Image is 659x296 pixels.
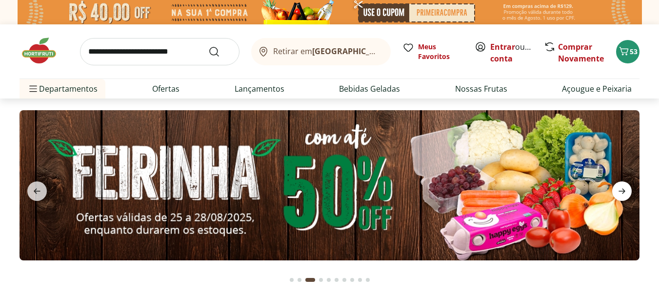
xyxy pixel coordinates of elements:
img: feira [20,110,639,260]
a: Bebidas Geladas [339,83,400,95]
button: Menu [27,77,39,100]
button: Go to page 2 from fs-carousel [296,268,303,292]
button: Retirar em[GEOGRAPHIC_DATA]/[GEOGRAPHIC_DATA] [251,38,391,65]
span: Retirar em [273,47,381,56]
a: Nossas Frutas [455,83,507,95]
button: Go to page 4 from fs-carousel [317,268,325,292]
button: Go to page 9 from fs-carousel [356,268,364,292]
a: Meus Favoritos [402,42,463,61]
input: search [80,38,240,65]
button: Go to page 6 from fs-carousel [333,268,340,292]
button: Go to page 5 from fs-carousel [325,268,333,292]
a: Comprar Novamente [558,41,604,64]
button: Current page from fs-carousel [303,268,317,292]
span: 53 [630,47,638,56]
a: Lançamentos [235,83,284,95]
button: Go to page 7 from fs-carousel [340,268,348,292]
button: Go to page 1 from fs-carousel [288,268,296,292]
a: Ofertas [152,83,180,95]
button: next [604,181,639,201]
a: Criar conta [490,41,544,64]
a: Açougue e Peixaria [562,83,632,95]
button: Go to page 8 from fs-carousel [348,268,356,292]
span: ou [490,41,534,64]
button: Carrinho [616,40,639,63]
button: Submit Search [208,46,232,58]
b: [GEOGRAPHIC_DATA]/[GEOGRAPHIC_DATA] [312,46,477,57]
span: Meus Favoritos [418,42,463,61]
button: Go to page 10 from fs-carousel [364,268,372,292]
button: previous [20,181,55,201]
span: Departamentos [27,77,98,100]
img: Hortifruti [20,36,68,65]
a: Entrar [490,41,515,52]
